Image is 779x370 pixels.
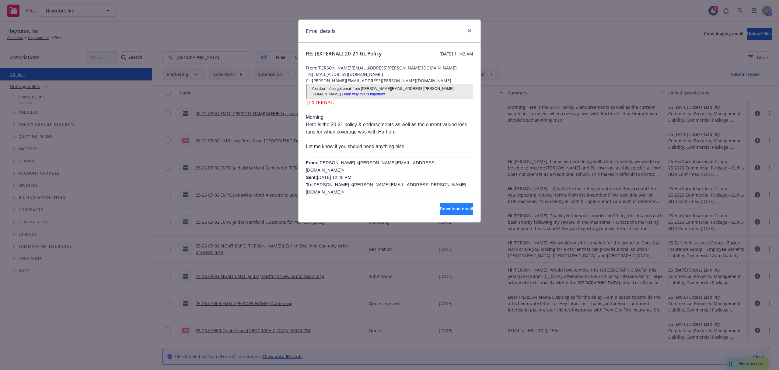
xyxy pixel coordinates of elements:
a: close [466,27,473,34]
a: Learn why this is important [342,92,385,96]
span: From: [PERSON_NAME][EMAIL_ADDRESS][PERSON_NAME][DOMAIN_NAME] [306,65,473,71]
span: From: [306,160,319,165]
button: Download email [440,203,473,215]
span: Cc: [PERSON_NAME][EMAIL_ADDRESS][PERSON_NAME][DOMAIN_NAME] [306,77,473,84]
span: To: [EMAIL_ADDRESS][DOMAIN_NAME] [306,71,473,77]
span: RE: [EXTERNAL] 20-21 GL Policy [306,50,382,57]
p: Let me know if you should need anything else [306,143,473,150]
h1: Email details [306,27,335,35]
p: Morning [306,114,473,121]
div: [EXTERNAL] [306,99,473,106]
div: You don't often get email from [PERSON_NAME][EMAIL_ADDRESS][PERSON_NAME][DOMAIN_NAME]. [312,86,469,97]
b: Sent: [306,175,317,180]
span: Download email [440,206,473,212]
span: [DATE] 11:42 AM [439,51,473,57]
span: [PERSON_NAME] <[PERSON_NAME][EMAIL_ADDRESS][DOMAIN_NAME]> [DATE] 12:40 PM [PERSON_NAME] <[PERSON_... [306,160,467,216]
b: To: [306,182,313,187]
p: Here is the 20-21 policy & endorsements as well as the current valued loss runs for when coverage... [306,121,473,136]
